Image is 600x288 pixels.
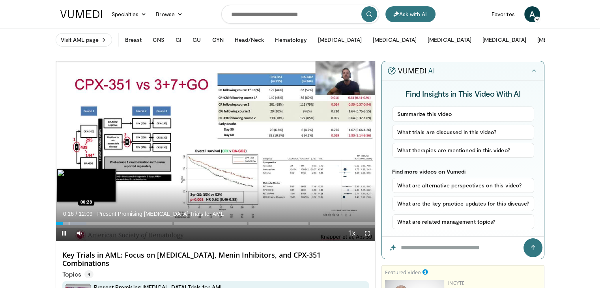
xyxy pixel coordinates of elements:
h4: Key Trials in AML: Focus on [MEDICAL_DATA], Menin Inhibitors, and CPX-351 Combinations [62,251,369,268]
a: A [524,6,540,22]
button: What are alternative perspectives on this video? [392,178,535,193]
span: 12:09 [79,211,92,217]
button: Hematology [270,32,312,48]
img: image.jpeg [57,169,116,202]
span: Present Promising [MEDICAL_DATA] Trials for AML [97,210,224,217]
button: Ask with AI [385,6,436,22]
video-js: Video Player [56,61,376,241]
span: / [76,211,77,217]
a: Browse [151,6,187,22]
span: 4 [84,270,93,278]
p: Topics [62,270,93,278]
button: Pause [56,225,72,241]
button: Head/Neck [230,32,269,48]
span: 0:16 [63,211,74,217]
button: Mute [72,225,88,241]
button: [MEDICAL_DATA] [423,32,476,48]
div: Progress Bar [56,222,376,225]
input: Question for the AI [382,237,544,259]
img: vumedi-ai-logo.v2.svg [388,67,434,75]
a: Incyte [448,280,465,286]
img: VuMedi Logo [60,10,102,18]
a: Visit AML page [56,33,112,47]
button: Breast [120,32,146,48]
button: [MEDICAL_DATA] [368,32,421,48]
button: What trials are discussed in this video? [392,125,535,140]
a: Specialties [107,6,151,22]
h4: Find Insights in This Video With AI [392,88,535,99]
button: Playback Rate [344,225,359,241]
button: What are related management topics? [392,214,535,229]
button: Fullscreen [359,225,375,241]
button: CNS [148,32,169,48]
button: What are the key practice updates for this disease? [392,196,535,211]
button: GI [171,32,186,48]
button: GU [188,32,206,48]
input: Search topics, interventions [221,5,379,24]
p: Find more videos on Vumedi [392,168,535,175]
button: GYN [207,32,228,48]
a: Favorites [487,6,520,22]
small: Featured Video [385,269,421,276]
button: What therapies are mentioned in this video? [392,143,535,158]
button: Summarize this video [392,107,535,122]
button: [MEDICAL_DATA] [533,32,586,48]
button: [MEDICAL_DATA] [478,32,531,48]
button: [MEDICAL_DATA] [313,32,366,48]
